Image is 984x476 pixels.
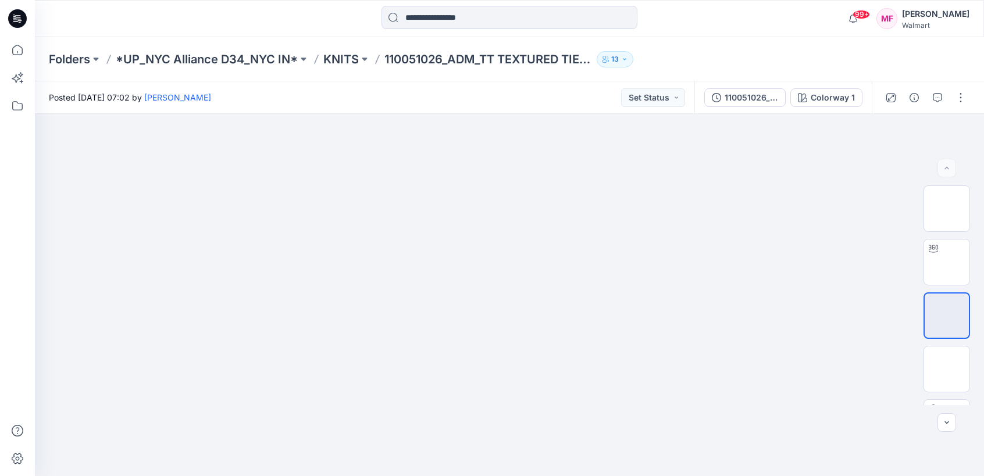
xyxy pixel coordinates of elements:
span: 99+ [853,10,870,19]
a: *UP_NYC Alliance D34_NYC IN* [116,51,298,67]
button: 110051026_ADM_TT TEXTURED TIE FRONT TOP [704,88,786,107]
a: Folders [49,51,90,67]
div: [PERSON_NAME] [902,7,969,21]
span: Posted [DATE] 07:02 by [49,91,211,103]
p: 110051026_ADM_TT TEXTURED TIE FRONT TOP [384,51,592,67]
p: 13 [611,53,619,66]
a: [PERSON_NAME] [144,92,211,102]
div: Colorway 1 [811,91,855,104]
div: MF [876,8,897,29]
div: 110051026_ADM_TT TEXTURED TIE FRONT TOP [725,91,778,104]
a: KNITS [323,51,359,67]
div: Walmart [902,21,969,30]
button: Details [905,88,924,107]
button: Colorway 1 [790,88,862,107]
button: 13 [597,51,633,67]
